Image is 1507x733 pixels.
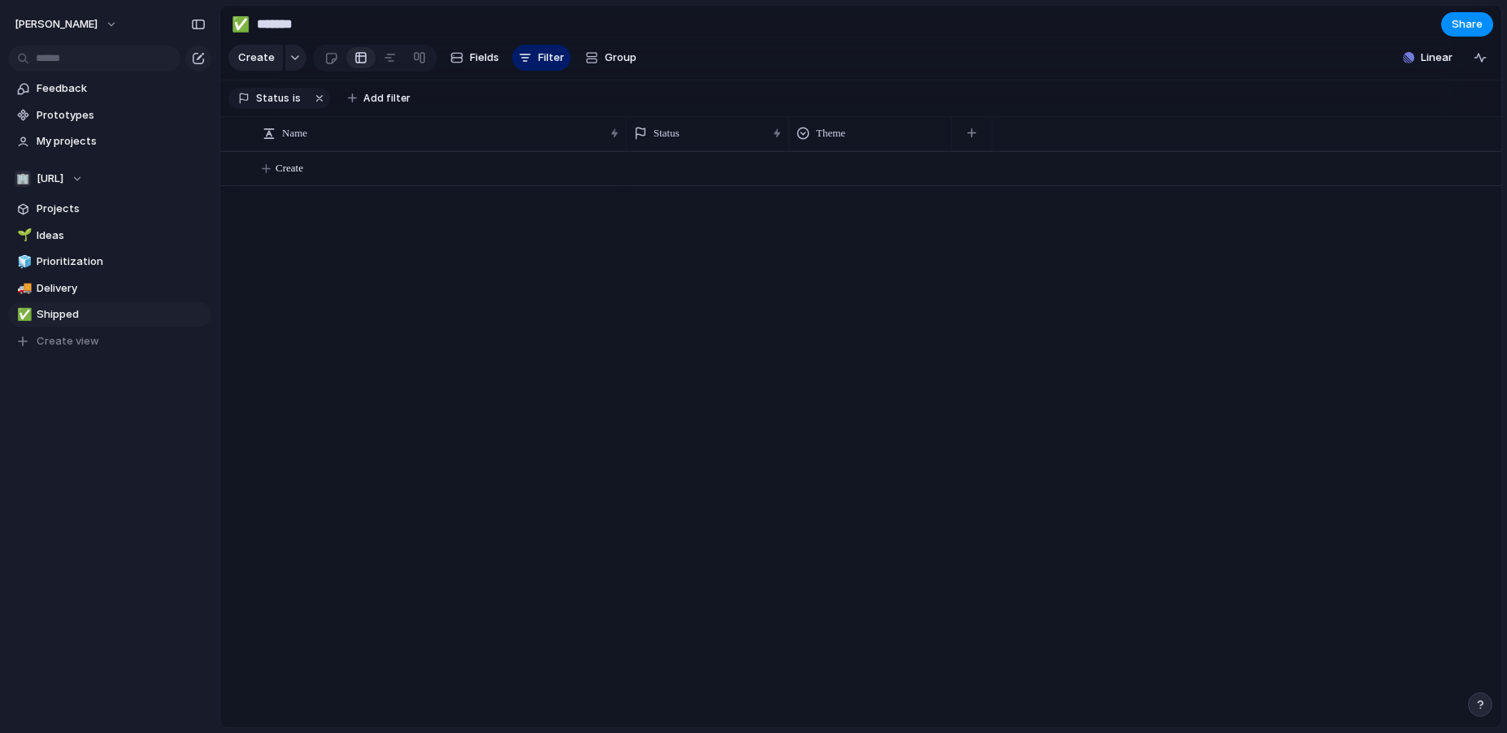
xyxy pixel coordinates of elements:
[538,50,564,66] span: Filter
[8,167,211,191] button: 🏢[URL]
[8,276,211,301] a: 🚚Delivery
[228,11,254,37] button: ✅
[15,171,31,187] div: 🏢
[256,91,289,106] span: Status
[37,171,63,187] span: [URL]
[1441,12,1493,37] button: Share
[8,103,211,128] a: Prototypes
[363,91,410,106] span: Add filter
[816,125,845,141] span: Theme
[8,76,211,101] a: Feedback
[8,249,211,274] a: 🧊Prioritization
[1452,16,1483,33] span: Share
[232,13,250,35] div: ✅
[8,129,211,154] a: My projects
[444,45,506,71] button: Fields
[8,223,211,248] a: 🌱Ideas
[1421,50,1453,66] span: Linear
[15,16,98,33] span: [PERSON_NAME]
[289,89,304,107] button: is
[17,226,28,245] div: 🌱
[577,45,645,71] button: Group
[15,280,31,297] button: 🚚
[15,254,31,270] button: 🧊
[470,50,499,66] span: Fields
[37,306,206,323] span: Shipped
[37,254,206,270] span: Prioritization
[605,50,636,66] span: Group
[37,333,99,349] span: Create view
[228,45,283,71] button: Create
[15,306,31,323] button: ✅
[37,80,206,97] span: Feedback
[338,87,420,110] button: Add filter
[654,125,680,141] span: Status
[8,197,211,221] a: Projects
[37,201,206,217] span: Projects
[17,279,28,297] div: 🚚
[15,228,31,244] button: 🌱
[17,253,28,271] div: 🧊
[37,228,206,244] span: Ideas
[17,306,28,324] div: ✅
[37,107,206,124] span: Prototypes
[8,302,211,327] a: ✅Shipped
[1396,46,1459,70] button: Linear
[8,329,211,353] button: Create view
[238,50,275,66] span: Create
[282,125,307,141] span: Name
[512,45,571,71] button: Filter
[7,11,126,37] button: [PERSON_NAME]
[37,133,206,150] span: My projects
[293,91,301,106] span: is
[276,160,303,176] span: Create
[37,280,206,297] span: Delivery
